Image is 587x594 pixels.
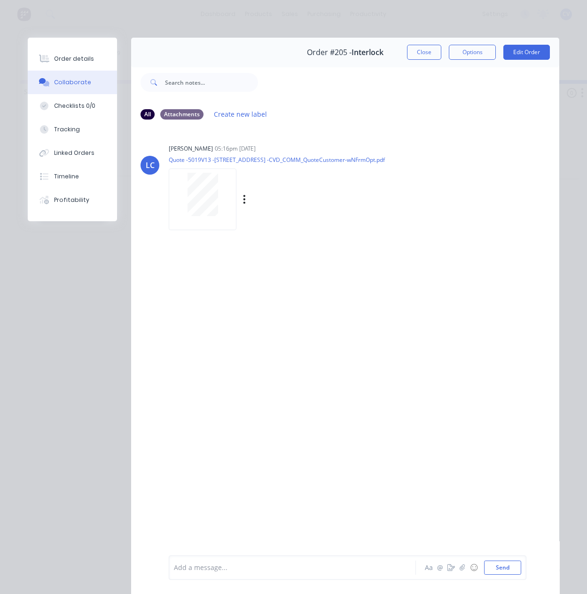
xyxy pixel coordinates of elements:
button: Create new label [209,108,272,120]
button: Linked Orders [28,141,117,165]
button: Collaborate [28,71,117,94]
span: Interlock [352,48,384,57]
div: [PERSON_NAME] [169,144,213,153]
div: Checklists 0/0 [54,102,95,110]
div: Order details [54,55,94,63]
button: Aa [423,562,434,573]
span: Order #205 - [307,48,352,57]
div: Attachments [160,109,203,120]
button: Send [484,561,521,575]
button: Close [407,45,441,60]
button: Profitability [28,188,117,212]
div: LC [146,160,155,171]
button: Checklists 0/0 [28,94,117,118]
button: Timeline [28,165,117,188]
input: Search notes... [165,73,258,92]
button: ☺ [468,562,479,573]
div: All [141,109,155,120]
div: Collaborate [54,78,91,87]
button: @ [434,562,446,573]
div: Tracking [54,125,80,134]
p: Quote -5019V13 -[STREET_ADDRESS] -CVD_COMM_QuoteCustomer-wNFrmOpt.pdf [169,156,385,164]
div: Linked Orders [54,149,94,157]
button: Tracking [28,118,117,141]
button: Edit Order [503,45,550,60]
button: Order details [28,47,117,71]
button: Options [449,45,496,60]
div: Profitability [54,196,89,204]
div: Timeline [54,172,79,181]
div: 05:16pm [DATE] [215,144,256,153]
